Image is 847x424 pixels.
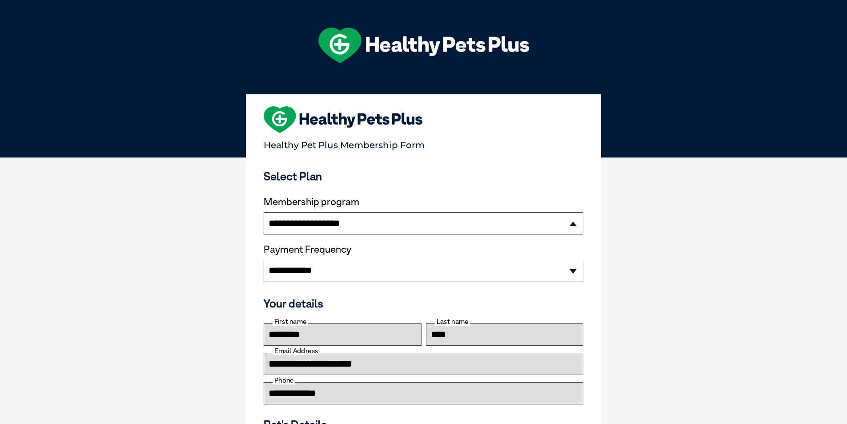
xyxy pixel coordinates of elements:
label: Payment Frequency [264,244,351,255]
label: Email Address [273,347,320,355]
label: Last name [435,318,470,326]
img: heart-shape-hpp-logo-large.png [264,106,422,133]
label: Membership program [264,196,583,208]
h3: Your details [264,297,583,310]
p: Healthy Pet Plus Membership Form [264,136,583,150]
label: Phone [273,376,295,384]
img: hpp-logo-landscape-green-white.png [318,28,529,63]
h3: Select Plan [264,170,583,183]
label: First name [273,318,308,326]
